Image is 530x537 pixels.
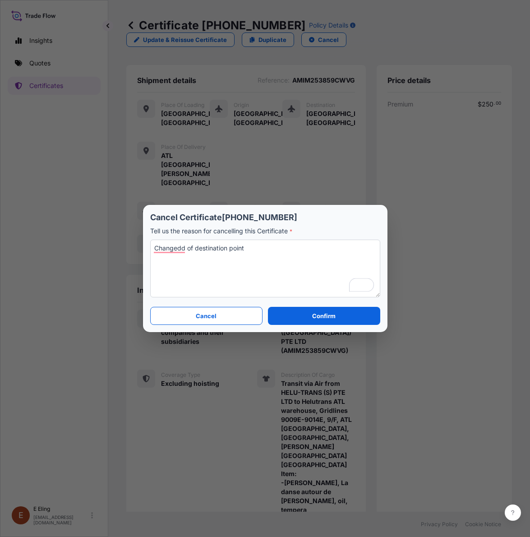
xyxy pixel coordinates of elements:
button: Cancel [150,307,263,325]
textarea: To enrich screen reader interactions, please activate Accessibility in Grammarly extension settings [150,240,380,297]
p: Cancel [196,311,217,320]
p: Tell us the reason for cancelling this Certificate [150,227,380,236]
p: Confirm [312,311,336,320]
p: Cancel Certificate [PHONE_NUMBER] [150,212,380,223]
button: Confirm [268,307,380,325]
